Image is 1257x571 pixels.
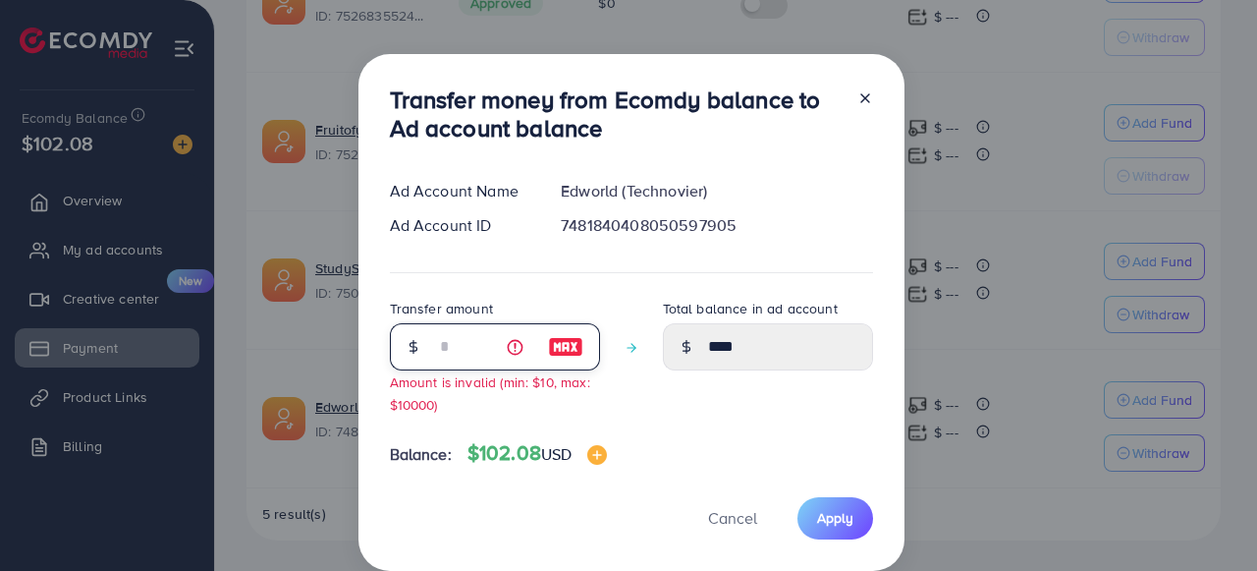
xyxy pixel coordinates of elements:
div: Ad Account ID [374,214,546,237]
iframe: Chat [1174,483,1242,556]
img: image [587,445,607,465]
div: 7481840408050597905 [545,214,888,237]
span: Balance: [390,443,452,466]
label: Transfer amount [390,299,493,318]
button: Cancel [683,497,782,540]
span: Apply [817,508,853,528]
label: Total balance in ad account [663,299,838,318]
div: Ad Account Name [374,180,546,202]
button: Apply [797,497,873,540]
span: USD [541,443,572,465]
small: Amount is invalid (min: $10, max: $10000) [390,372,590,414]
div: Edworld (Technovier) [545,180,888,202]
img: image [548,335,583,359]
span: Cancel [708,507,757,529]
h4: $102.08 [467,441,608,466]
h3: Transfer money from Ecomdy balance to Ad account balance [390,86,842,143]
